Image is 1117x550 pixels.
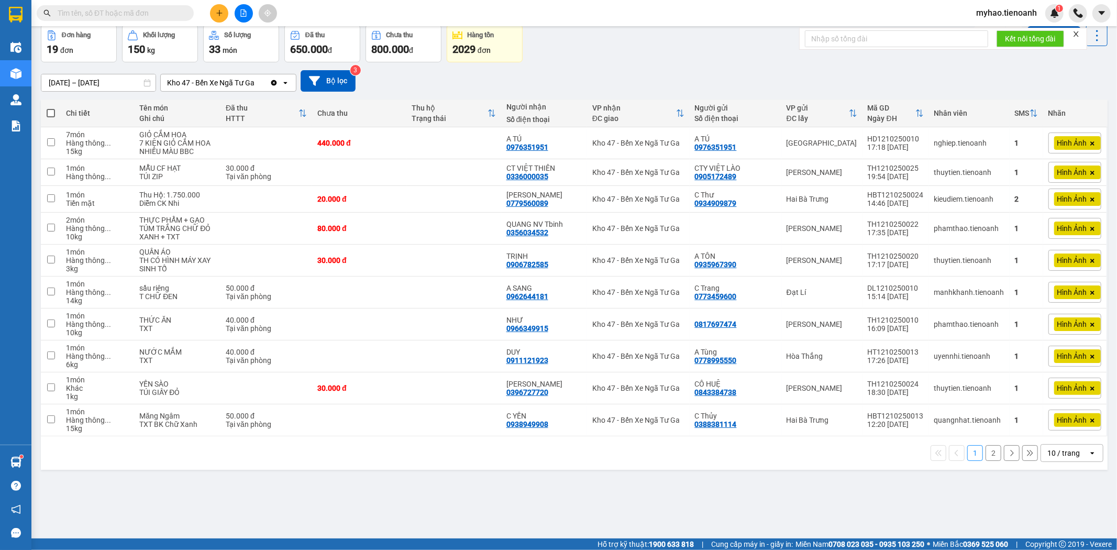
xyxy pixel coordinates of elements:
[592,256,684,265] div: Kho 47 - Bến Xe Ngã Tư Ga
[224,31,251,39] div: Số lượng
[105,256,111,265] span: ...
[270,79,278,87] svg: Clear value
[139,316,215,324] div: THỨC ĂN
[868,420,924,428] div: 12:20 [DATE]
[20,455,23,458] sup: 1
[66,352,129,360] div: Hàng thông thường
[66,191,129,199] div: 1 món
[139,164,215,172] div: MẪU CF HẠT
[787,139,857,147] div: [GEOGRAPHIC_DATA]
[139,104,215,112] div: Tên món
[139,139,215,156] div: 7 KIỆN GIỎ CẮM HOA NHIỀU MÀU BBC
[226,292,307,301] div: Tại văn phòng
[506,420,548,428] div: 0938949908
[10,68,21,79] img: warehouse-icon
[868,252,924,260] div: TH1210250020
[592,352,684,360] div: Kho 47 - Bến Xe Ngã Tư Ga
[226,324,307,333] div: Tại văn phòng
[1015,256,1038,265] div: 1
[284,25,360,62] button: Đã thu650.000đ
[1097,8,1107,18] span: caret-down
[506,191,582,199] div: C Linh
[220,100,312,127] th: Toggle SortBy
[139,248,215,256] div: QUẦN ÁO
[452,43,475,56] span: 2029
[386,31,413,39] div: Chưa thu
[371,43,409,56] span: 800.000
[1074,8,1083,18] img: phone-icon
[350,65,361,75] sup: 3
[226,412,307,420] div: 50.000 đ
[317,139,401,147] div: 440.000 đ
[66,360,129,369] div: 6 kg
[139,348,215,356] div: NƯỚC MẮM
[781,100,862,127] th: Toggle SortBy
[240,9,247,17] span: file-add
[695,348,776,356] div: A Tùng
[66,312,129,320] div: 1 món
[805,30,988,47] input: Nhập số tổng đài
[934,384,1004,392] div: thuytien.tienoanh
[11,504,21,514] span: notification
[868,260,924,269] div: 17:17 [DATE]
[66,147,129,156] div: 15 kg
[10,94,21,105] img: warehouse-icon
[1005,33,1056,45] span: Kết nối tổng đài
[66,199,129,207] div: Tiền mặt
[105,288,111,296] span: ...
[506,143,548,151] div: 0976351951
[587,100,690,127] th: Toggle SortBy
[862,100,929,127] th: Toggle SortBy
[11,528,21,538] span: message
[506,348,582,356] div: DUY
[695,114,776,123] div: Số điện thoại
[506,284,582,292] div: A SANG
[868,164,924,172] div: TH1210250025
[226,284,307,292] div: 50.000 đ
[1057,168,1087,177] span: Hình Ảnh
[60,46,73,54] span: đơn
[1015,352,1038,360] div: 1
[787,104,849,112] div: VP gửi
[66,384,129,392] div: Khác
[66,296,129,305] div: 14 kg
[997,30,1064,47] button: Kết nối tổng đài
[868,220,924,228] div: TH1210250022
[1092,4,1111,23] button: caret-down
[868,356,924,365] div: 17:26 [DATE]
[66,256,129,265] div: Hàng thông thường
[868,104,915,112] div: Mã GD
[868,228,924,237] div: 17:35 [DATE]
[787,416,857,424] div: Hai Bà Trưng
[66,344,129,352] div: 1 món
[105,320,111,328] span: ...
[226,420,307,428] div: Tại văn phòng
[122,25,198,62] button: Khối lượng150kg
[47,43,58,56] span: 19
[927,542,930,546] span: ⚪️
[795,538,924,550] span: Miền Nam
[406,100,501,127] th: Toggle SortBy
[66,280,129,288] div: 1 món
[41,25,117,62] button: Đơn hàng19đơn
[1048,109,1101,117] div: Nhãn
[139,191,215,199] div: Thu Hộ: 1.750.000
[66,248,129,256] div: 1 món
[1015,139,1038,147] div: 1
[105,139,111,147] span: ...
[1015,168,1038,177] div: 1
[695,388,737,397] div: 0843384738
[210,4,228,23] button: plus
[317,384,401,392] div: 30.000 đ
[139,380,215,388] div: YẾN SÀO
[695,320,737,328] div: 0817697474
[506,135,582,143] div: A TÚ
[1057,288,1087,297] span: Hình Ảnh
[592,139,684,147] div: Kho 47 - Bến Xe Ngã Tư Ga
[868,380,924,388] div: TH1210250024
[41,74,156,91] input: Select a date range.
[412,104,487,112] div: Thu hộ
[256,78,257,88] input: Selected Kho 47 - Bến Xe Ngã Tư Ga.
[139,224,215,241] div: TÚM TRẮNG CHỮ ĐỎ XANH + TXT
[139,130,215,139] div: GIỎ CẮM HOA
